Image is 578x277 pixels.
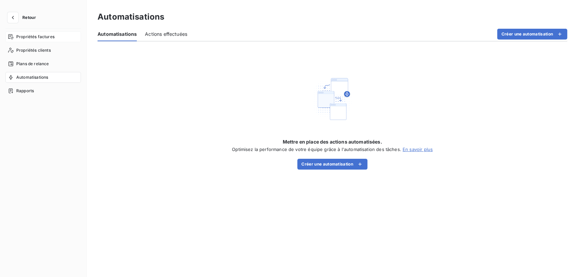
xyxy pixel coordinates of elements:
span: Automatisations [98,31,137,37]
a: Plans de relance [5,58,81,69]
button: Retour [5,12,41,23]
a: Propriétés factures [5,31,81,42]
img: Empty state [311,77,354,121]
span: Optimisez la performance de votre équipe grâce à l'automatisation des tâches. [232,147,401,152]
h3: Automatisations [98,11,164,23]
a: Rapports [5,85,81,96]
a: Propriétés clients [5,45,81,56]
a: En savoir plus [403,147,433,152]
span: Rapports [16,88,34,94]
iframe: Intercom live chat [555,254,571,270]
span: Propriétés factures [16,34,55,40]
a: Automatisations [5,72,81,83]
button: Créer une automatisation [297,159,367,170]
span: Plans de relance [16,61,49,67]
span: Mettre en place des actions automatisées. [282,138,382,145]
span: Actions effectuées [145,31,187,37]
button: Créer une automatisation [497,29,567,40]
span: Automatisations [16,74,48,80]
span: Retour [22,16,36,20]
span: Propriétés clients [16,47,51,53]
